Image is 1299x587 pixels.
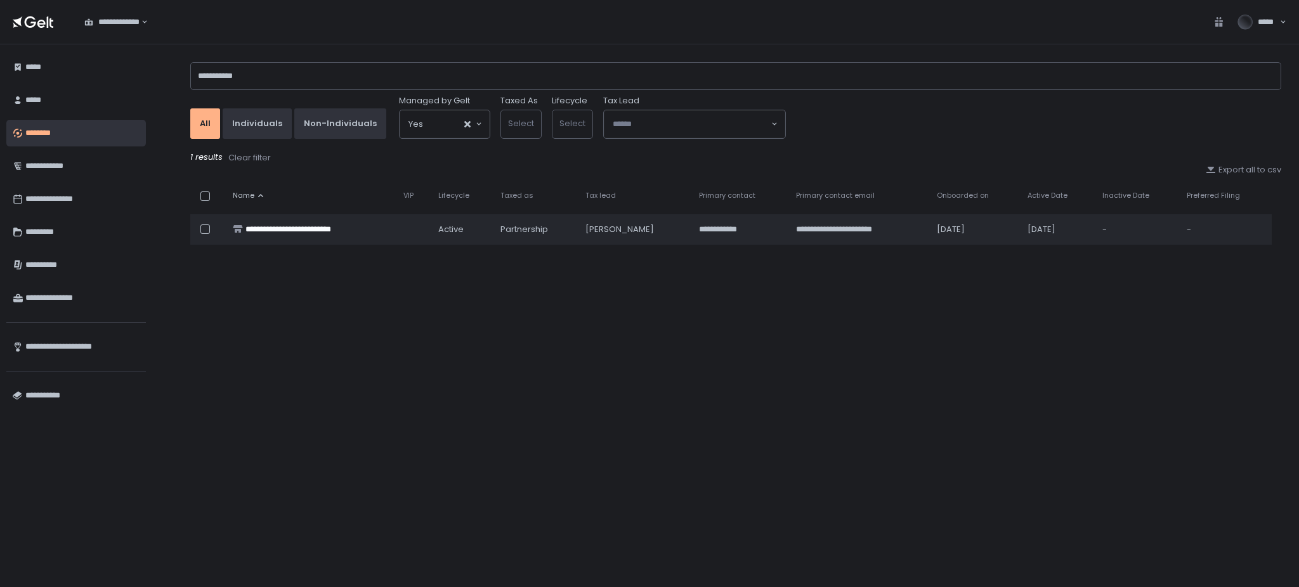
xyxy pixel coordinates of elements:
span: Primary contact [699,191,755,200]
span: Select [559,117,585,129]
span: Select [508,117,534,129]
button: Clear Selected [464,121,471,127]
span: Lifecycle [438,191,469,200]
span: Tax Lead [603,95,639,106]
div: [DATE] [937,224,1012,235]
span: active [438,224,464,235]
span: Yes [408,118,423,131]
div: - [1102,224,1172,235]
div: All [200,118,211,129]
div: Partnership [500,224,570,235]
button: Individuals [223,108,292,139]
div: [DATE] [1028,224,1087,235]
div: Search for option [76,9,148,35]
div: [PERSON_NAME] [585,224,684,235]
span: Tax lead [585,191,616,200]
span: Name [233,191,254,200]
input: Search for option [423,118,463,131]
button: Non-Individuals [294,108,386,139]
span: Preferred Filing [1187,191,1240,200]
input: Search for option [613,118,770,131]
div: Search for option [604,110,785,138]
span: VIP [403,191,414,200]
div: Individuals [232,118,282,129]
div: 1 results [190,152,1281,164]
button: Export all to csv [1206,164,1281,176]
span: Taxed as [500,191,533,200]
span: Inactive Date [1102,191,1149,200]
button: Clear filter [228,152,271,164]
span: Primary contact email [796,191,875,200]
div: Search for option [400,110,490,138]
span: Active Date [1028,191,1067,200]
label: Taxed As [500,95,538,106]
span: Managed by Gelt [399,95,470,106]
button: All [190,108,220,139]
label: Lifecycle [552,95,587,106]
span: Onboarded on [937,191,989,200]
div: Non-Individuals [304,118,377,129]
div: - [1187,224,1264,235]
